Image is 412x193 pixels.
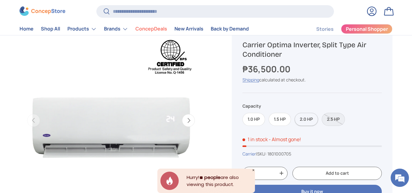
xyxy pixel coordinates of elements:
[269,136,301,143] p: - Almost gone!
[341,24,392,34] a: Personal Shopper
[242,63,292,75] strong: ₱36,500.00
[20,23,249,35] nav: Primary
[302,23,392,35] nav: Secondary
[100,23,132,35] summary: Brands
[64,23,100,35] summary: Products
[292,167,382,180] button: Add to cart
[242,77,259,83] a: Shipping
[346,27,388,32] span: Personal Shopper
[41,23,60,35] a: Shop All
[211,23,249,35] a: Back by Demand
[242,40,382,59] h1: Carrier Optima Inverter, Split Type Air Conditioner
[135,23,167,35] a: ConcepDeals
[242,136,268,143] span: 1 in stock
[20,7,65,16] img: ConcepStore
[242,103,261,109] legend: Capacity
[257,151,267,157] span: SKU:
[252,169,255,172] div: Close
[256,151,291,157] span: |
[242,77,382,83] div: calculated at checkout.
[322,113,345,126] label: Sold out
[267,151,291,157] span: 1801000705
[174,23,203,35] a: New Arrivals
[20,23,34,35] a: Home
[242,151,256,157] a: Carrier
[316,23,334,35] a: Stories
